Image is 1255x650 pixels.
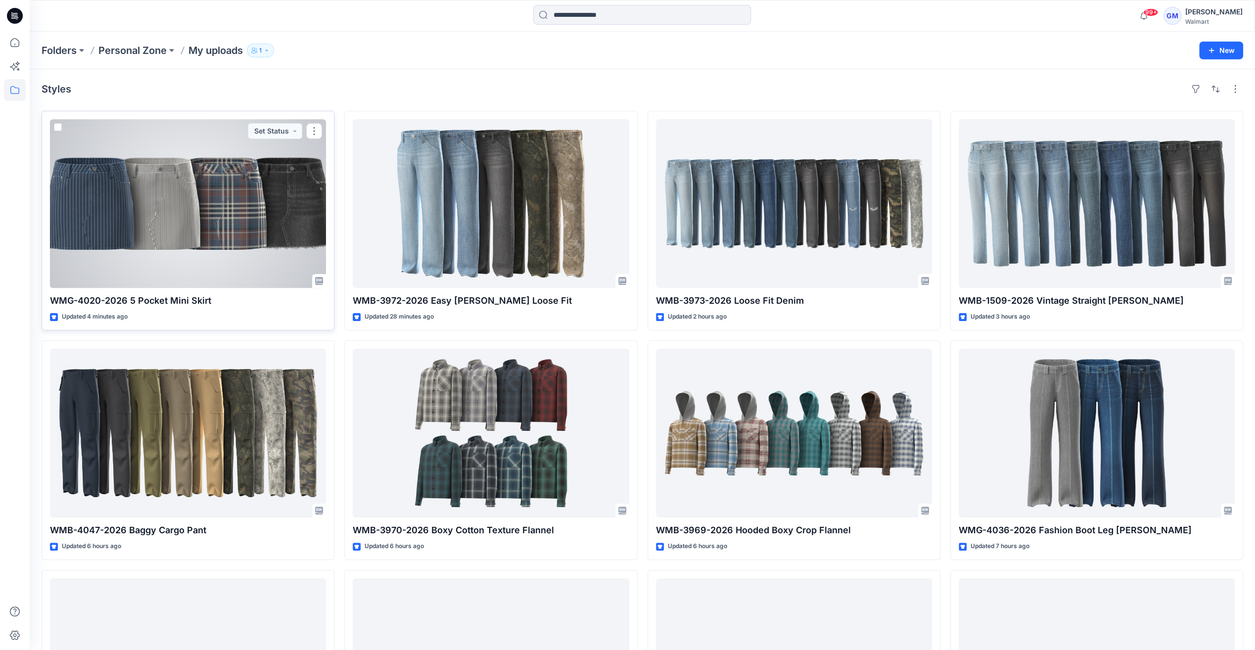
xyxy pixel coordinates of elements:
[50,119,326,288] a: WMG-4020-2026 5 Pocket Mini Skirt
[353,119,629,288] a: WMB-3972-2026 Easy Carpenter Loose Fit
[62,312,128,322] p: Updated 4 minutes ago
[365,312,434,322] p: Updated 28 minutes ago
[188,44,243,57] p: My uploads
[50,523,326,537] p: WMB-4047-2026 Baggy Cargo Pant
[959,119,1235,288] a: WMB-1509-2026 Vintage Straight Jean
[1185,18,1243,25] div: Walmart
[42,83,71,95] h4: Styles
[656,523,932,537] p: WMB-3969-2026 Hooded Boxy Crop Flannel
[656,119,932,288] a: WMB-3973-2026 Loose Fit Denim
[98,44,167,57] a: Personal Zone
[353,523,629,537] p: WMB-3970-2026 Boxy Cotton Texture Flannel
[353,294,629,308] p: WMB-3972-2026 Easy [PERSON_NAME] Loose Fit
[50,349,326,517] a: WMB-4047-2026 Baggy Cargo Pant
[971,312,1030,322] p: Updated 3 hours ago
[959,294,1235,308] p: WMB-1509-2026 Vintage Straight [PERSON_NAME]
[668,312,727,322] p: Updated 2 hours ago
[247,44,274,57] button: 1
[959,523,1235,537] p: WMG-4036-2026 Fashion Boot Leg [PERSON_NAME]
[656,294,932,308] p: WMB-3973-2026 Loose Fit Denim
[42,44,77,57] a: Folders
[971,541,1029,552] p: Updated 7 hours ago
[668,541,727,552] p: Updated 6 hours ago
[1143,8,1158,16] span: 99+
[1185,6,1243,18] div: [PERSON_NAME]
[62,541,121,552] p: Updated 6 hours ago
[1163,7,1181,25] div: GM
[50,294,326,308] p: WMG-4020-2026 5 Pocket Mini Skirt
[353,349,629,517] a: WMB-3970-2026 Boxy Cotton Texture Flannel
[959,349,1235,517] a: WMG-4036-2026 Fashion Boot Leg Jean
[1199,42,1243,59] button: New
[259,45,262,56] p: 1
[365,541,424,552] p: Updated 6 hours ago
[656,349,932,517] a: WMB-3969-2026 Hooded Boxy Crop Flannel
